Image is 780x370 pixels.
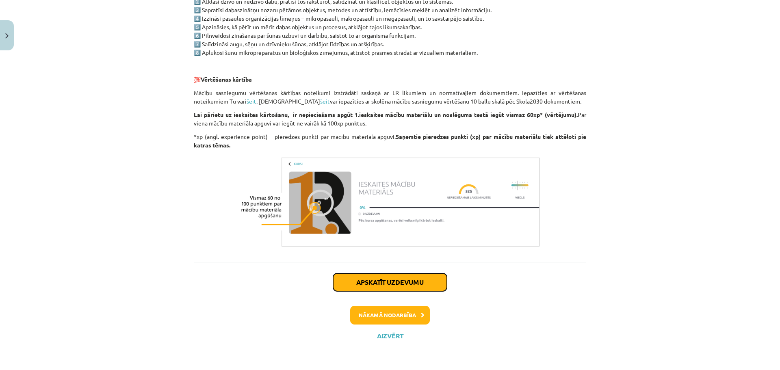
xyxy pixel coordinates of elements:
button: Aizvērt [375,332,405,340]
button: Nākamā nodarbība [350,306,430,325]
a: šeit [320,97,330,105]
p: Mācību sasniegumu vērtēšanas kārtības noteikumi izstrādāti saskaņā ar LR likumiem un normatīvajie... [194,89,586,106]
strong: Lai pārietu uz ieskaites kārtošanu, ir nepieciešams apgūt 1.ieskaites mācību materiālu un noslēgu... [194,111,578,118]
img: icon-close-lesson-0947bae3869378f0d4975bcd49f059093ad1ed9edebbc8119c70593378902aed.svg [5,33,9,39]
p: Par viena mācību materiāla apguvi var iegūt ne vairāk kā 100xp punktus. [194,110,586,128]
a: šeit [247,97,256,105]
p: *xp (angl. experience point) – pieredzes punkti par mācību materiāla apguvi. [194,132,586,149]
button: Apskatīt uzdevumu [333,273,447,291]
p: 💯 [194,75,586,84]
strong: Vērtēšanas kārtība [201,76,252,83]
